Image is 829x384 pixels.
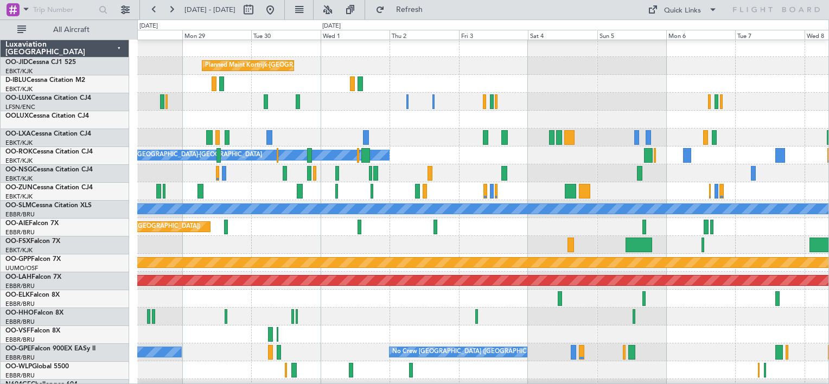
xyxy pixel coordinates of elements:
[5,238,60,245] a: OO-FSXFalcon 7X
[5,328,30,334] span: OO-VSF
[5,264,38,272] a: UUMO/OSF
[5,167,93,173] a: OO-NSGCessna Citation CJ4
[5,202,92,209] a: OO-SLMCessna Citation XLS
[5,85,33,93] a: EBKT/KJK
[597,30,666,40] div: Sun 5
[5,220,59,227] a: OO-AIEFalcon 7X
[5,95,31,101] span: OO-LUX
[5,77,85,84] a: D-IBLUCessna Citation M2
[5,310,34,316] span: OO-HHO
[735,30,804,40] div: Tue 7
[5,193,33,201] a: EBKT/KJK
[5,167,33,173] span: OO-NSG
[5,282,35,290] a: EBBR/BRU
[5,220,29,227] span: OO-AIE
[116,147,262,163] div: Owner [GEOGRAPHIC_DATA]-[GEOGRAPHIC_DATA]
[642,1,723,18] button: Quick Links
[5,210,35,219] a: EBBR/BRU
[113,30,182,40] div: Sun 28
[5,202,31,209] span: OO-SLM
[5,274,31,280] span: OO-LAH
[5,292,60,298] a: OO-ELKFalcon 8X
[5,246,33,254] a: EBKT/KJK
[5,103,35,111] a: LFSN/ENC
[184,5,235,15] span: [DATE] - [DATE]
[182,30,251,40] div: Mon 29
[12,21,118,39] button: All Aircraft
[5,175,33,183] a: EBKT/KJK
[459,30,528,40] div: Fri 3
[205,57,331,74] div: Planned Maint Kortrijk-[GEOGRAPHIC_DATA]
[5,300,35,308] a: EBBR/BRU
[5,113,29,119] span: OOLUX
[5,113,89,119] a: OOLUXCessna Citation CJ4
[5,59,28,66] span: OO-JID
[5,256,31,263] span: OO-GPP
[5,77,27,84] span: D-IBLU
[5,131,31,137] span: OO-LXA
[5,184,93,191] a: OO-ZUNCessna Citation CJ4
[251,30,320,40] div: Tue 30
[5,345,31,352] span: OO-GPE
[5,292,30,298] span: OO-ELK
[387,6,432,14] span: Refresh
[33,2,95,18] input: Trip Number
[5,336,35,344] a: EBBR/BRU
[5,363,32,370] span: OO-WLP
[5,59,76,66] a: OO-JIDCessna CJ1 525
[322,22,341,31] div: [DATE]
[664,5,701,16] div: Quick Links
[5,238,30,245] span: OO-FSX
[5,149,33,155] span: OO-ROK
[371,1,436,18] button: Refresh
[5,256,61,263] a: OO-GPPFalcon 7X
[666,30,735,40] div: Mon 6
[5,354,35,362] a: EBBR/BRU
[528,30,597,40] div: Sat 4
[5,131,91,137] a: OO-LXACessna Citation CJ4
[5,372,35,380] a: EBBR/BRU
[5,318,35,326] a: EBBR/BRU
[5,345,95,352] a: OO-GPEFalcon 900EX EASy II
[5,228,35,236] a: EBBR/BRU
[5,274,61,280] a: OO-LAHFalcon 7X
[5,67,33,75] a: EBKT/KJK
[5,149,93,155] a: OO-ROKCessna Citation CJ4
[5,139,33,147] a: EBKT/KJK
[5,157,33,165] a: EBKT/KJK
[5,310,63,316] a: OO-HHOFalcon 8X
[5,184,33,191] span: OO-ZUN
[5,363,69,370] a: OO-WLPGlobal 5500
[390,30,458,40] div: Thu 2
[5,328,60,334] a: OO-VSFFalcon 8X
[5,95,91,101] a: OO-LUXCessna Citation CJ4
[139,22,158,31] div: [DATE]
[321,30,390,40] div: Wed 1
[392,344,574,360] div: No Crew [GEOGRAPHIC_DATA] ([GEOGRAPHIC_DATA] National)
[28,26,114,34] span: All Aircraft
